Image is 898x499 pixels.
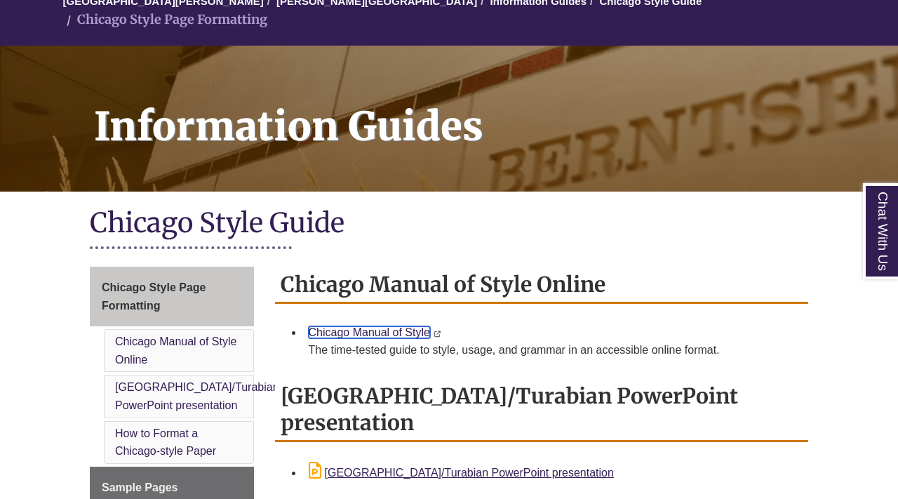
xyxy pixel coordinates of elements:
h1: Chicago Style Guide [90,206,808,243]
h2: [GEOGRAPHIC_DATA]/Turabian PowerPoint presentation [275,378,809,442]
div: The time-tested guide to style, usage, and grammar in an accessible online format. [309,342,798,359]
h1: Information Guides [79,46,898,173]
span: Chicago Style Page Formatting [102,281,206,312]
a: How to Format a Chicago-style Paper [115,427,216,458]
li: Chicago Style Page Formatting [63,10,267,30]
a: Chicago Manual of Style Online [115,335,236,366]
i: This link opens in a new window [433,331,441,337]
a: Chicago Manual of Style [309,326,430,338]
span: Sample Pages [102,481,178,493]
h2: Chicago Manual of Style Online [275,267,809,304]
a: [GEOGRAPHIC_DATA]/Turabian PowerPoint presentation [309,467,614,479]
a: [GEOGRAPHIC_DATA]/Turabian PowerPoint presentation [115,381,279,411]
a: Chicago Style Page Formatting [90,267,254,326]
